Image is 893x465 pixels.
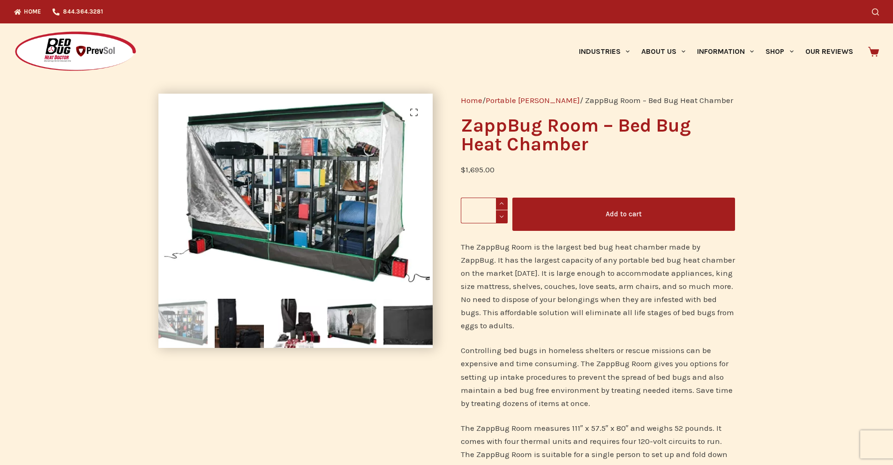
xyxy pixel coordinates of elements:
[158,299,208,348] img: ZappBug Room - Bed Bug Heat Chamber
[158,187,433,197] a: ZappBug Room - Bed Bug Heat Chamber
[486,96,580,105] a: Portable [PERSON_NAME]
[327,299,376,348] img: ZappBug Room - Bed Bug Heat Chamber - Image 4
[512,198,735,231] button: Add to cart
[461,165,465,174] span: $
[799,23,859,80] a: Our Reviews
[635,23,691,80] a: About Us
[760,23,799,80] a: Shop
[461,116,735,154] h1: ZappBug Room – Bed Bug Heat Chamber
[158,94,433,292] img: ZappBug Room - Bed Bug Heat Chamber
[573,23,635,80] a: Industries
[872,8,879,15] button: Search
[215,299,264,348] img: ZappBug Room - Bed Bug Heat Chamber - Image 2
[461,94,735,107] nav: Breadcrumb
[461,165,495,174] bdi: 1,695.00
[14,31,137,73] img: Prevsol/Bed Bug Heat Doctor
[271,299,320,348] img: ZappBug Room - Bed Bug Heat Chamber - Image 3
[461,344,735,409] p: Controlling bed bugs in homeless shelters or rescue missions can be expensive and time consuming....
[461,96,482,105] a: Home
[405,103,423,122] a: View full-screen image gallery
[461,240,735,332] p: The ZappBug Room is the largest bed bug heat chamber made by ZappBug. It has the largest capacity...
[691,23,760,80] a: Information
[461,198,508,223] input: Product quantity
[573,23,859,80] nav: Primary
[383,299,433,348] img: ZappBug Room - Bed Bug Heat Chamber - Image 5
